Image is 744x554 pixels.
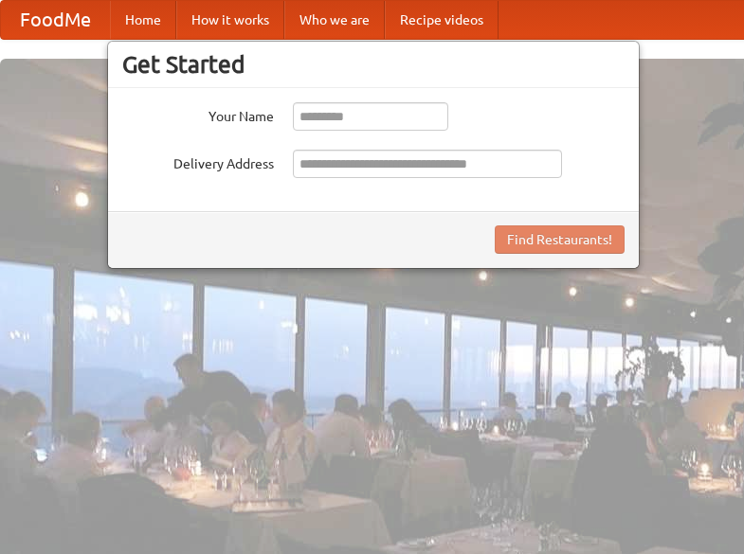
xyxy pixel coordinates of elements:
[122,50,625,79] h3: Get Started
[495,225,625,254] button: Find Restaurants!
[122,102,274,126] label: Your Name
[110,1,176,39] a: Home
[1,1,110,39] a: FoodMe
[385,1,499,39] a: Recipe videos
[176,1,284,39] a: How it works
[122,150,274,173] label: Delivery Address
[284,1,385,39] a: Who we are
